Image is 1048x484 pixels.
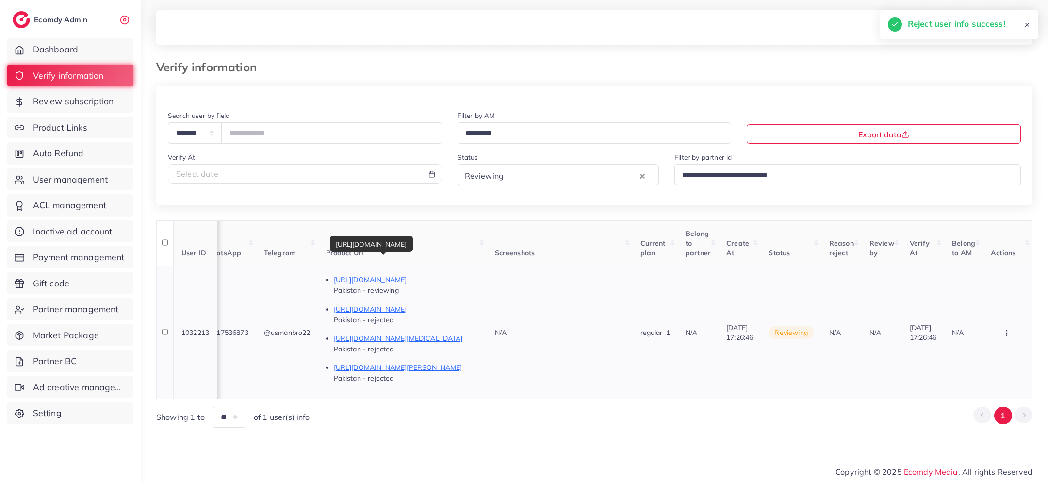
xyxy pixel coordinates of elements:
span: N/A [829,328,841,337]
label: Filter by partner id [674,152,732,162]
span: Belong to partner [686,229,711,258]
div: [URL][DOMAIN_NAME] [330,236,413,252]
p: [URL][DOMAIN_NAME][PERSON_NAME] [334,362,479,373]
span: Dashboard [33,43,78,56]
span: Pakistan - rejected [334,374,394,383]
span: [DATE] 17:26:46 [726,323,753,342]
a: User management [7,168,133,191]
span: Inactive ad account [33,225,113,238]
span: ACL management [33,199,106,212]
input: Search for option [679,168,1008,183]
a: Gift code [7,272,133,295]
a: Payment management [7,246,133,268]
span: regular_1 [640,328,670,337]
span: Gift code [33,277,69,290]
span: Select date [176,169,218,179]
span: User management [33,173,108,186]
span: Pakistan - rejected [334,345,394,353]
span: Reviewing [463,168,506,183]
a: Review subscription [7,90,133,113]
span: Export data [858,130,909,139]
input: Search for option [462,126,719,141]
a: Auto Refund [7,142,133,165]
a: Partner management [7,298,133,320]
span: Belong to AM [952,239,975,257]
h5: Reject user info success! [908,17,1005,30]
a: Verify information [7,65,133,87]
span: , All rights Reserved [958,466,1032,478]
span: Verify At [910,239,930,257]
a: ACL management [7,194,133,217]
span: Status [769,249,790,257]
span: Screenshots [495,249,535,257]
a: logoEcomdy Admin [13,11,90,28]
span: [DATE] 17:26:46 [910,323,936,342]
span: N/A [952,328,964,337]
a: Inactive ad account [7,220,133,243]
span: @usmanbro22 [264,328,311,337]
div: Search for option [458,122,732,143]
p: [URL][DOMAIN_NAME] [334,303,479,315]
span: Reason reject [829,239,854,257]
label: Filter by AM [458,111,495,120]
a: Ad creative management [7,376,133,399]
span: Verify information [33,69,104,82]
span: N/A [495,328,507,337]
p: [URL][DOMAIN_NAME] [334,274,479,285]
a: Market Package [7,324,133,347]
div: Search for option [458,164,659,185]
a: Ecomdy Media [904,467,958,477]
span: User ID [181,249,206,257]
a: Dashboard [7,38,133,61]
span: Copyright © 2025 [835,466,1032,478]
span: Partner BC [33,355,77,367]
p: [URL][DOMAIN_NAME][MEDICAL_DATA] [334,333,479,344]
div: Search for option [674,164,1021,185]
span: N/A [686,328,697,337]
a: Product Links [7,117,133,139]
span: Review by [869,239,894,257]
span: Setting [33,407,62,419]
ul: Pagination [973,407,1032,425]
input: Search for option [507,168,638,183]
span: Telegram [264,249,296,257]
span: 1032213 [181,328,209,337]
span: Market Package [33,329,99,342]
span: Ad creative management [33,381,126,394]
span: Partner management [33,303,119,316]
span: Auto Refund [33,147,84,160]
label: Search user by field [168,111,229,120]
span: reviewing [769,326,813,339]
h2: Ecomdy Admin [34,15,90,24]
img: logo [13,11,30,28]
span: Current plan [640,239,666,257]
button: Export data [747,124,1021,144]
label: Status [458,152,478,162]
span: Showing 1 to [156,412,205,423]
span: Create At [726,239,749,257]
span: N/A [869,328,881,337]
span: Review subscription [33,95,114,108]
span: 03117536873 [205,328,248,337]
label: Verify At [168,152,195,162]
span: of 1 user(s) info [254,412,310,423]
span: Pakistan - rejected [334,316,394,324]
a: Partner BC [7,350,133,372]
button: Clear Selected [640,170,645,181]
span: Product Url [326,249,364,257]
button: Go to page 1 [994,407,1012,425]
span: Payment management [33,251,125,264]
span: Pakistan - reviewing [334,286,399,295]
span: Product Links [33,121,87,134]
h3: Verify information [156,60,264,74]
a: Setting [7,402,133,424]
span: Actions [991,249,1015,257]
